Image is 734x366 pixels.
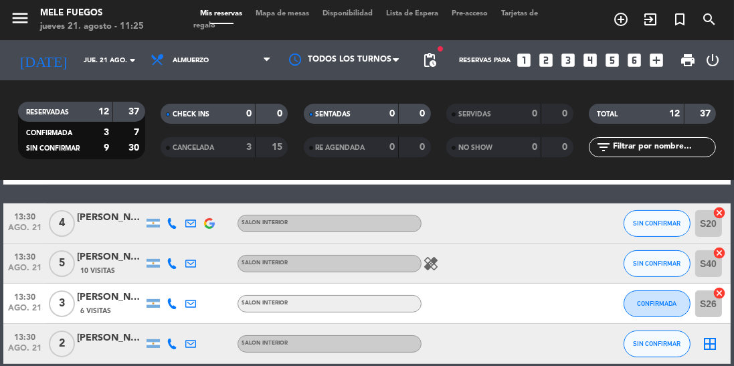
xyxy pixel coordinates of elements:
[624,250,691,277] button: SIN CONFIRMAR
[173,111,209,118] span: CHECK INS
[134,128,142,137] strong: 7
[246,109,252,118] strong: 0
[49,250,75,277] span: 5
[713,286,727,300] i: cancel
[445,10,494,17] span: Pre-acceso
[10,8,30,33] button: menu
[648,52,665,69] i: add_box
[562,109,570,118] strong: 0
[420,109,428,118] strong: 0
[633,260,680,267] span: SIN CONFIRMAR
[562,143,570,152] strong: 0
[624,210,691,237] button: SIN CONFIRMAR
[705,52,721,68] i: power_settings_new
[389,143,395,152] strong: 0
[626,52,643,69] i: looks_6
[124,52,141,68] i: arrow_drop_down
[581,52,599,69] i: looks_4
[242,220,288,225] span: SALON INTERIOR
[193,10,249,17] span: Mis reservas
[246,143,252,152] strong: 3
[604,52,621,69] i: looks_5
[40,20,144,33] div: jueves 21. agosto - 11:25
[316,10,379,17] span: Disponibilidad
[242,341,288,346] span: SALON INTERIOR
[672,11,688,27] i: turned_in_not
[77,290,144,305] div: [PERSON_NAME]
[532,109,537,118] strong: 0
[436,45,444,53] span: fiber_manual_record
[458,111,491,118] span: SERVIDAS
[612,140,715,155] input: Filtrar por nombre...
[26,109,69,116] span: RESERVADAS
[128,107,142,116] strong: 37
[128,143,142,153] strong: 30
[420,143,428,152] strong: 0
[559,52,577,69] i: looks_3
[670,109,680,118] strong: 12
[49,290,75,317] span: 3
[642,11,658,27] i: exit_to_app
[249,10,316,17] span: Mapa de mesas
[98,107,109,116] strong: 12
[459,57,511,64] span: Reservas para
[624,290,691,317] button: CONFIRMADA
[422,52,438,68] span: pending_actions
[316,145,365,151] span: RE AGENDADA
[204,218,215,229] img: google-logo.png
[104,128,109,137] strong: 3
[703,336,719,352] i: border_all
[272,143,285,152] strong: 15
[49,331,75,357] span: 2
[173,57,209,64] span: Almuerzo
[26,145,80,152] span: SIN CONFIRMAR
[8,223,41,239] span: ago. 21
[10,8,30,28] i: menu
[680,52,696,68] span: print
[77,210,144,225] div: [PERSON_NAME] [PERSON_NAME]
[40,7,144,20] div: Mele Fuegos
[173,145,214,151] span: CANCELADA
[379,10,445,17] span: Lista de Espera
[8,329,41,344] span: 13:30
[8,208,41,223] span: 13:30
[713,206,727,219] i: cancel
[700,109,713,118] strong: 37
[613,11,629,27] i: add_circle_outline
[80,266,115,276] span: 10 Visitas
[8,304,41,319] span: ago. 21
[532,143,537,152] strong: 0
[537,52,555,69] i: looks_two
[77,250,144,265] div: [PERSON_NAME]
[8,288,41,304] span: 13:30
[624,331,691,357] button: SIN CONFIRMAR
[595,139,612,155] i: filter_list
[49,210,75,237] span: 4
[10,46,77,74] i: [DATE]
[423,256,439,272] i: healing
[80,306,111,316] span: 6 Visitas
[633,219,680,227] span: SIN CONFIRMAR
[104,143,109,153] strong: 9
[713,246,727,260] i: cancel
[8,264,41,279] span: ago. 21
[389,109,395,118] strong: 0
[316,111,351,118] span: SENTADAS
[701,11,717,27] i: search
[701,40,724,80] div: LOG OUT
[8,248,41,264] span: 13:30
[277,109,285,118] strong: 0
[26,130,72,136] span: CONFIRMADA
[633,340,680,347] span: SIN CONFIRMAR
[637,300,676,307] span: CONFIRMADA
[242,260,288,266] span: SALON INTERIOR
[242,300,288,306] span: SALON INTERIOR
[77,331,144,346] div: [PERSON_NAME]
[458,145,492,151] span: NO SHOW
[8,344,41,359] span: ago. 21
[597,111,618,118] span: TOTAL
[515,52,533,69] i: looks_one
